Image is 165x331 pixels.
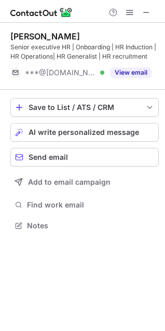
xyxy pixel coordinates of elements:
[111,67,152,78] button: Reveal Button
[10,218,159,233] button: Notes
[10,6,73,19] img: ContactOut v5.3.10
[29,103,141,112] div: Save to List / ATS / CRM
[28,178,111,186] span: Add to email campaign
[10,98,159,117] button: save-profile-one-click
[10,173,159,191] button: Add to email campaign
[10,148,159,167] button: Send email
[10,43,159,61] div: Senior executive HR | Onboarding | HR Induction | HR Operations| HR Generalist | HR recruitment
[25,68,97,77] span: ***@[DOMAIN_NAME]
[10,198,159,212] button: Find work email
[29,128,139,136] span: AI write personalized message
[29,153,68,161] span: Send email
[10,31,80,42] div: [PERSON_NAME]
[27,200,155,210] span: Find work email
[27,221,155,230] span: Notes
[10,123,159,142] button: AI write personalized message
